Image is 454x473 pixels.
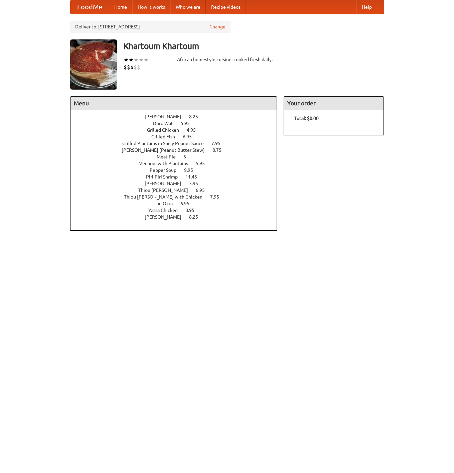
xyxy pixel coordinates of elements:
span: Grilled Fish [151,134,182,139]
a: How it works [132,0,170,14]
span: Thiou [PERSON_NAME] with Chicken [124,194,209,200]
span: Mechoui with Plantains [138,161,195,166]
span: 8.95 [185,208,201,213]
li: ★ [134,56,139,64]
span: Piri-Piri Shrimp [146,174,184,180]
span: 3.95 [189,181,205,186]
span: 6.95 [180,201,196,206]
span: 4.95 [187,127,202,133]
div: African homestyle cuisine, cooked fresh daily. [177,56,277,63]
span: Thu Okra [154,201,179,206]
span: [PERSON_NAME] [145,114,188,119]
span: 9.95 [184,167,200,173]
span: Yassa Chicken [148,208,184,213]
a: Thiou [PERSON_NAME] with Chicken 7.95 [124,194,232,200]
a: Pepper Soup 9.95 [150,167,205,173]
a: Thu Okra 6.95 [154,201,202,206]
li: $ [134,64,137,71]
h4: Menu [70,97,277,110]
span: Doro Wat [153,121,180,126]
a: Meat Pie 6 [157,154,198,159]
span: Grilled Chicken [147,127,186,133]
span: Thiou [PERSON_NAME] [138,188,195,193]
a: [PERSON_NAME] (Peanut Butter Stew) 8.75 [122,147,234,153]
li: $ [127,64,130,71]
b: Total: $0.00 [294,116,319,121]
li: ★ [139,56,144,64]
h4: Your order [284,97,384,110]
span: Grilled Plantains in Spicy Peanut Sauce [122,141,210,146]
span: [PERSON_NAME] (Peanut Butter Stew) [122,147,211,153]
span: 5.95 [196,161,211,166]
a: Thiou [PERSON_NAME] 6.95 [138,188,217,193]
span: Meat Pie [157,154,182,159]
a: Recipe videos [206,0,246,14]
span: [PERSON_NAME] [145,214,188,220]
span: 8.25 [189,214,205,220]
a: [PERSON_NAME] 8.25 [145,214,210,220]
span: 7.95 [210,194,226,200]
a: Help [356,0,377,14]
a: Home [109,0,132,14]
li: ★ [124,56,129,64]
li: $ [124,64,127,71]
a: [PERSON_NAME] 8.25 [145,114,210,119]
span: 6.95 [196,188,211,193]
a: Who we are [170,0,206,14]
h3: Khartoum Khartoum [124,39,384,53]
span: Pepper Soup [150,167,183,173]
a: Change [209,23,225,30]
span: 7.95 [211,141,227,146]
img: angular.jpg [70,39,117,90]
a: FoodMe [70,0,109,14]
a: Mechoui with Plantains 5.95 [138,161,217,166]
a: Grilled Plantains in Spicy Peanut Sauce 7.95 [122,141,233,146]
a: [PERSON_NAME] 3.95 [145,181,210,186]
li: $ [137,64,140,71]
li: $ [130,64,134,71]
a: Piri-Piri Shrimp 11.45 [146,174,209,180]
a: Doro Wat 5.95 [153,121,202,126]
li: ★ [144,56,149,64]
a: Yassa Chicken 8.95 [148,208,207,213]
div: Deliver to: [STREET_ADDRESS] [70,21,231,33]
li: ★ [129,56,134,64]
span: 11.45 [185,174,204,180]
span: [PERSON_NAME] [145,181,188,186]
a: Grilled Fish 6.95 [151,134,204,139]
a: Grilled Chicken 4.95 [147,127,208,133]
span: 8.75 [212,147,228,153]
span: 6.95 [183,134,198,139]
span: 8.25 [189,114,205,119]
span: 5.95 [181,121,196,126]
span: 6 [183,154,193,159]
